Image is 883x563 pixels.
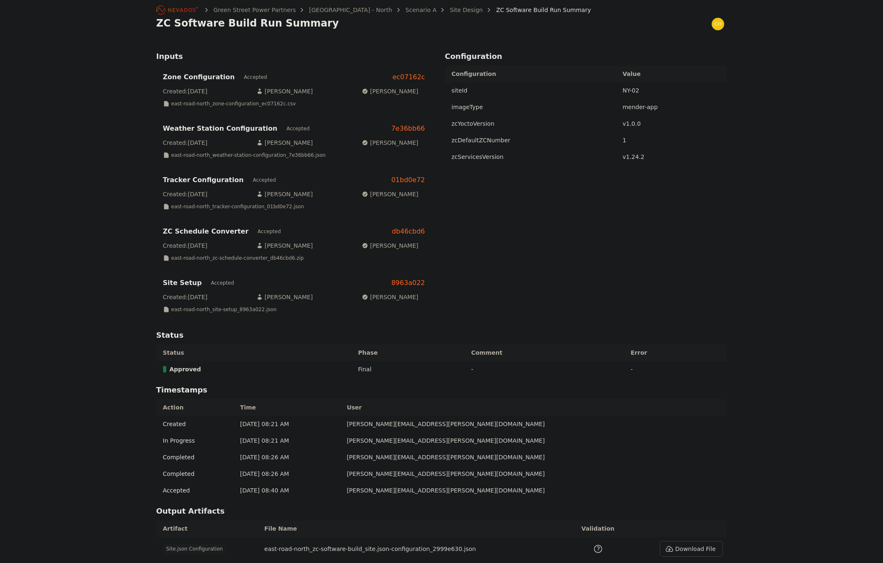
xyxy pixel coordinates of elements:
a: Green Street Power Partners [214,6,296,14]
th: File Name [260,520,569,537]
p: [PERSON_NAME] [362,87,418,95]
div: Final [358,365,371,373]
a: [GEOGRAPHIC_DATA] - North [309,6,392,14]
td: [DATE] 08:21 AM [236,432,343,449]
button: Download File [660,541,722,557]
td: [DATE] 08:26 AM [236,466,343,482]
th: Value [618,66,727,82]
td: [PERSON_NAME][EMAIL_ADDRESS][PERSON_NAME][DOMAIN_NAME] [343,416,727,432]
div: Created [163,420,232,428]
td: mender-app [618,99,727,115]
p: Created: [DATE] [163,190,207,198]
p: [PERSON_NAME] [256,293,313,301]
p: east-road-north_weather-station-configuration_7e36bb66.json [171,152,326,158]
div: Accepted [250,176,278,184]
div: Accepted [208,279,236,287]
td: v1.0.0 [618,115,727,132]
div: ZC Software Build Run Summary [484,6,591,14]
td: [DATE] 08:21 AM [236,416,343,432]
td: - [467,361,627,378]
h2: Output Artifacts [156,505,727,520]
p: east-road-north_tracker-configuration_01bd0e72.json [171,203,304,210]
a: db46cbd6 [392,227,425,236]
td: [PERSON_NAME][EMAIL_ADDRESS][PERSON_NAME][DOMAIN_NAME] [343,432,727,449]
th: Configuration [445,66,618,82]
h2: Timestamps [156,384,727,399]
span: Approved [170,365,201,373]
div: Accepted [255,227,283,236]
td: NY-02 [618,82,727,99]
span: zcDefaultZCNumber [452,137,511,144]
td: 1 [618,132,727,149]
p: east-road-north_zone-configuration_ec07162c.csv [171,100,296,107]
p: [PERSON_NAME] [256,87,313,95]
th: Validation [569,520,627,537]
p: [PERSON_NAME] [362,190,418,198]
p: [PERSON_NAME] [362,293,418,301]
p: [PERSON_NAME] [256,241,313,250]
span: Site.json Configuration [163,544,226,554]
h2: Inputs [156,51,432,66]
div: Accepted [284,124,312,133]
h2: Configuration [445,51,727,66]
td: - [627,361,727,378]
td: [PERSON_NAME][EMAIL_ADDRESS][PERSON_NAME][DOMAIN_NAME] [343,482,727,499]
p: [PERSON_NAME] [362,139,418,147]
div: In Progress [163,436,232,445]
th: Comment [467,344,627,361]
td: [DATE] 08:26 AM [236,449,343,466]
h1: ZC Software Build Run Summary [156,17,339,30]
th: Error [627,344,727,361]
p: [PERSON_NAME] [362,241,418,250]
a: Site Design [450,6,483,14]
td: [PERSON_NAME][EMAIL_ADDRESS][PERSON_NAME][DOMAIN_NAME] [343,466,727,482]
th: Status [156,344,354,361]
img: chris.young@nevados.solar [711,17,725,31]
p: Created: [DATE] [163,241,207,250]
h3: Tracker Configuration [163,175,244,185]
h3: Zone Configuration [163,72,235,82]
p: [PERSON_NAME] [256,139,313,147]
th: Time [236,399,343,416]
td: v1.24.2 [618,149,727,165]
a: Scenario A [406,6,437,14]
span: zcYoctoVersion [452,120,495,127]
h2: Status [156,329,727,344]
p: [PERSON_NAME] [256,190,313,198]
a: 8963a022 [391,278,425,288]
td: [DATE] 08:40 AM [236,482,343,499]
th: User [343,399,727,416]
div: Accepted [241,73,270,81]
p: Created: [DATE] [163,139,207,147]
th: Phase [354,344,467,361]
span: siteId [452,87,467,94]
h3: Weather Station Configuration [163,124,277,134]
a: ec07162c [392,72,425,82]
th: Artifact [156,520,260,537]
div: Completed [163,470,232,478]
p: east-road-north_site-setup_8963a022.json [171,306,277,313]
span: imageType [452,104,483,110]
h3: ZC Schedule Converter [163,227,249,236]
p: east-road-north_zc-schedule-converter_db46cbd6.zip [171,255,304,261]
th: Action [156,399,236,416]
h3: Site Setup [163,278,202,288]
p: Created: [DATE] [163,87,207,95]
div: Completed [163,453,232,461]
span: east-road-north_zc-software-build_site.json-configuration_2999e630.json [264,546,476,552]
span: zcServicesVersion [452,154,504,160]
div: Accepted [163,486,232,495]
a: 7e36bb66 [391,124,425,134]
a: 01bd0e72 [391,175,425,185]
td: [PERSON_NAME][EMAIL_ADDRESS][PERSON_NAME][DOMAIN_NAME] [343,449,727,466]
nav: Breadcrumb [156,3,591,17]
p: Created: [DATE] [163,293,207,301]
div: No Schema [593,544,603,554]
